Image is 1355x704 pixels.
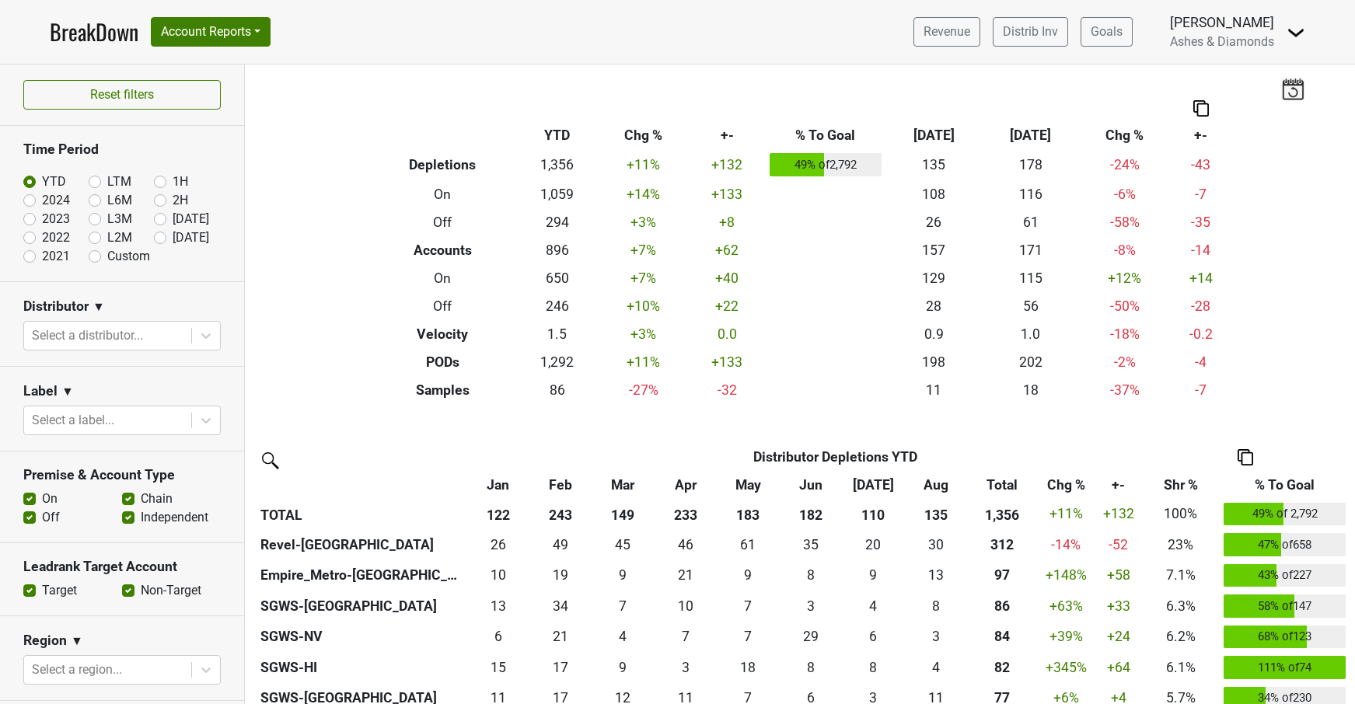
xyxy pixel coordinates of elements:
th: +-: activate to sort column ascending [1095,471,1142,499]
label: 2023 [42,210,70,228]
td: 6.3% [1141,591,1220,622]
div: [PERSON_NAME] [1170,12,1274,33]
div: 30 [908,535,963,555]
label: [DATE] [173,228,209,247]
th: % To Goal: activate to sort column ascending [1220,471,1350,499]
th: 149 [592,499,654,530]
td: 2.916 [655,652,717,683]
th: 233 [655,499,717,530]
th: 135 [904,499,966,530]
td: 21.083 [529,622,592,653]
th: Jun: activate to sort column ascending [780,471,842,499]
th: Apr: activate to sort column ascending [655,471,717,499]
div: 21 [533,626,588,646]
span: +11% [1049,506,1083,521]
td: 4.25 [592,622,654,653]
td: 26 [466,529,529,560]
td: 14.583 [466,652,529,683]
td: +11 % [598,149,689,180]
td: 3.25 [780,591,842,622]
td: 10.251 [655,591,717,622]
td: 6.417 [466,622,529,653]
div: 10 [470,565,526,585]
td: 17.333 [529,652,592,683]
div: 3 [658,657,713,678]
td: +3 % [598,208,689,236]
td: +133 [689,180,766,208]
td: 7 [717,622,779,653]
td: +14 % [598,180,689,208]
div: 20 [846,535,901,555]
div: 17 [533,657,588,678]
td: +22 [689,292,766,320]
th: Feb: activate to sort column ascending [529,471,592,499]
div: 8 [846,657,901,678]
th: Jan: activate to sort column ascending [466,471,529,499]
div: 8 [783,657,838,678]
td: -37 % [1079,376,1170,404]
td: 178 [983,149,1080,180]
th: 82.333 [967,652,1037,683]
td: 4.167 [904,652,966,683]
td: 12.579 [466,591,529,622]
td: -8 % [1079,236,1170,264]
td: 61.334 [717,529,779,560]
div: 4 [908,657,963,678]
div: 4 [846,596,901,616]
div: 13 [908,565,963,585]
img: Copy to clipboard [1193,100,1209,117]
div: 21 [658,565,713,585]
td: +133 [689,348,766,376]
div: 82 [971,657,1034,678]
td: 34.156 [529,591,592,622]
th: YTD [516,121,598,149]
td: 650 [516,264,598,292]
div: 86 [971,596,1034,616]
td: 29.5 [904,529,966,560]
th: Accounts [368,236,516,264]
th: On [368,264,516,292]
h3: Distributor [23,298,89,315]
th: 182 [780,499,842,530]
td: 6.663 [592,591,654,622]
label: 2022 [42,228,70,247]
th: Velocity [368,320,516,348]
td: 12.75 [904,560,966,591]
th: +- [1170,121,1231,149]
td: 100% [1141,499,1220,530]
h3: Region [23,633,67,649]
th: Depletions [368,149,516,180]
td: 29.25 [780,622,842,653]
td: -6 % [1079,180,1170,208]
td: -2 % [1079,348,1170,376]
th: Jul: activate to sort column ascending [842,471,904,499]
td: 6.748 [717,591,779,622]
td: 21 [655,560,717,591]
th: Chg %: activate to sort column ascending [1037,471,1095,499]
td: 0.0 [689,320,766,348]
td: +8 [689,208,766,236]
div: 13 [470,596,526,616]
td: -35 [1170,208,1231,236]
td: 157 [885,236,983,264]
span: +132 [1103,506,1134,521]
div: 15 [470,657,526,678]
span: ▼ [93,298,105,316]
div: 7 [595,596,651,616]
div: 84 [971,626,1034,646]
label: Independent [141,508,208,527]
div: 6 [470,626,526,646]
div: 61 [721,535,776,555]
td: -50 % [1079,292,1170,320]
label: On [42,490,58,508]
td: -24 % [1079,149,1170,180]
a: Distrib Inv [993,17,1068,47]
div: 9 [721,565,776,585]
div: 34 [533,596,588,616]
label: [DATE] [173,210,209,228]
th: On [368,180,516,208]
div: 35 [783,535,838,555]
td: -43 [1170,149,1231,180]
td: 8.333 [780,560,842,591]
th: 85.646 [967,591,1037,622]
